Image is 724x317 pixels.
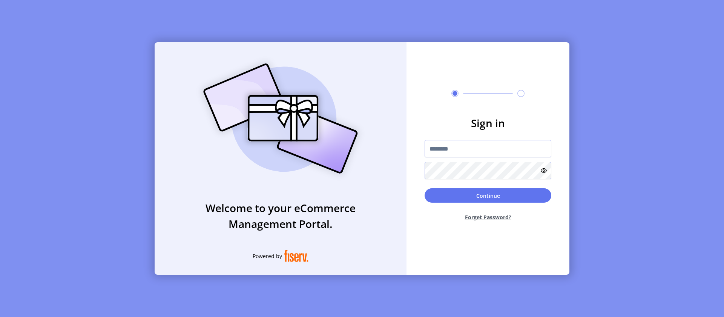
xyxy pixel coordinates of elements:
[155,200,406,232] h3: Welcome to your eCommerce Management Portal.
[253,252,282,260] span: Powered by
[425,207,551,227] button: Forget Password?
[425,115,551,131] h3: Sign in
[192,55,369,182] img: card_Illustration.svg
[425,188,551,203] button: Continue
